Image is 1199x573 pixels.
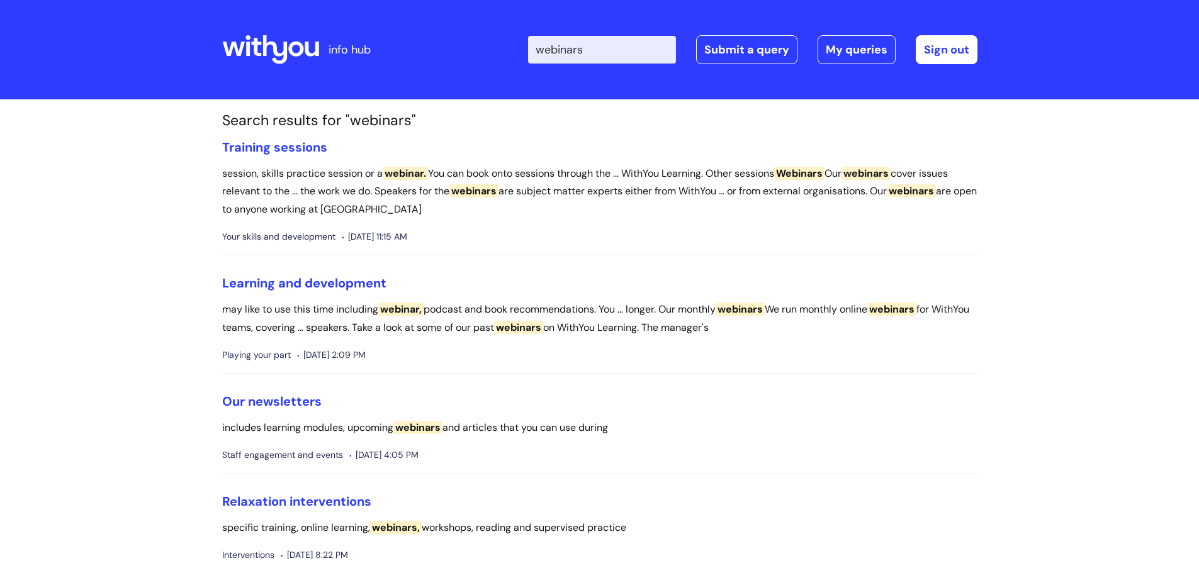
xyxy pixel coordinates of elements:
[716,303,765,316] span: webinars
[222,547,274,563] span: Interventions
[378,303,424,316] span: webinar,
[494,321,543,334] span: webinars
[528,36,676,64] input: Search
[696,35,797,64] a: Submit a query
[222,139,327,155] a: Training sessions
[297,347,366,363] span: [DATE] 2:09 PM
[393,421,442,434] span: webinars
[342,229,407,245] span: [DATE] 11:15 AM
[222,493,371,509] a: Relaxation interventions
[867,303,916,316] span: webinars
[349,447,419,463] span: [DATE] 4:05 PM
[222,275,386,291] a: Learning and development
[383,167,428,180] span: webinar.
[774,167,825,180] span: Webinars
[222,112,977,130] h1: Search results for "webinars"
[370,521,422,534] span: webinars,
[818,35,896,64] a: My queries
[842,167,891,180] span: webinars
[528,35,977,64] div: | -
[222,519,977,537] p: specific training, online learning, workshops, reading and supervised practice
[222,393,322,409] a: Our newsletters
[449,184,498,197] span: webinars
[329,40,371,60] p: info hub
[916,35,977,64] a: Sign out
[222,347,291,363] span: Playing your part
[222,419,977,437] p: includes learning modules, upcoming and articles that you can use during
[222,447,343,463] span: Staff engagement and events
[887,184,936,197] span: webinars
[222,165,977,219] p: session, skills practice session or a You can book onto sessions through the ... WithYou Learning...
[281,547,348,563] span: [DATE] 8:22 PM
[222,229,335,245] span: Your skills and development
[222,301,977,337] p: may like to use this time including podcast and book recommendations. You ... longer. Our monthly...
